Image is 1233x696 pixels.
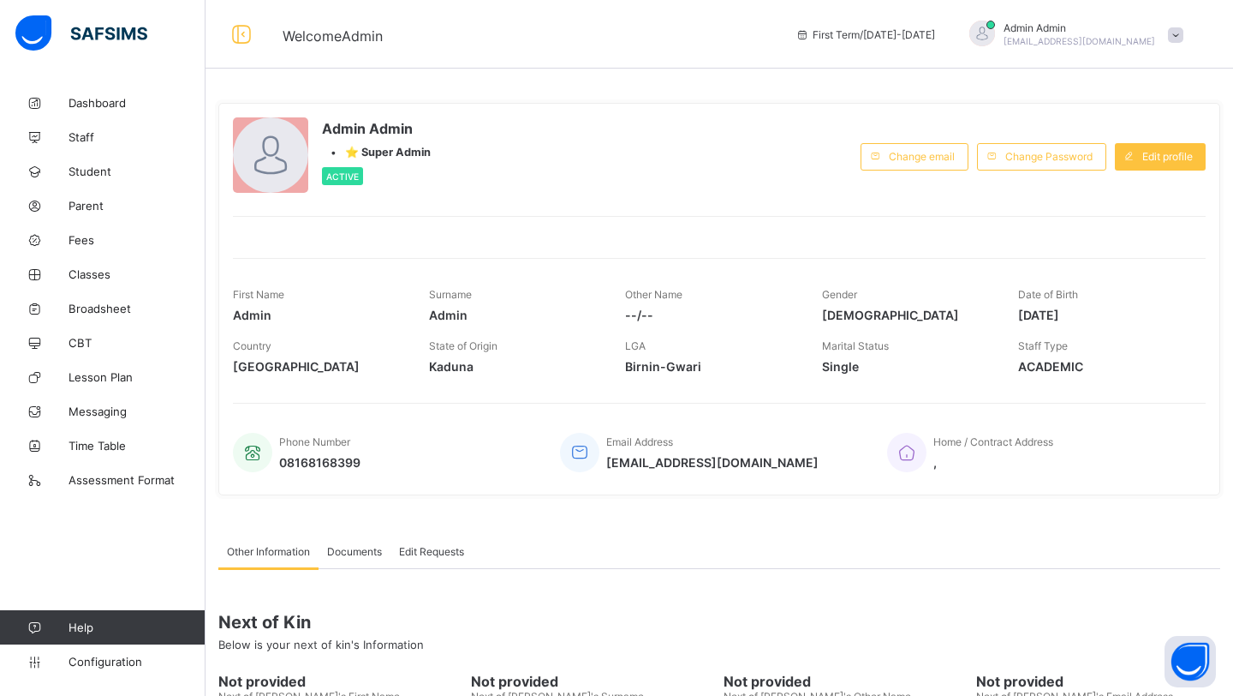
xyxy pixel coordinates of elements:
span: Staff Type [1018,339,1068,352]
span: State of Origin [429,339,497,352]
span: Change email [889,150,955,163]
span: Change Password [1005,150,1093,163]
span: session/term information [795,28,935,41]
span: First Name [233,288,284,301]
span: Active [326,171,359,182]
span: Single [822,359,992,374]
span: Broadsheet [68,302,205,315]
span: CBT [68,336,205,350]
span: Home / Contract Address [933,435,1053,448]
span: Parent [68,199,205,213]
span: Edit Requests [399,545,464,558]
div: AdminAdmin [952,21,1192,49]
div: • [322,146,431,159]
span: ⭐ Super Admin [345,146,431,159]
span: Birnin-Gwari [625,359,795,374]
span: [EMAIL_ADDRESS][DOMAIN_NAME] [606,455,819,470]
span: Student [68,165,205,178]
span: [DEMOGRAPHIC_DATA] [822,308,992,322]
span: Phone Number [279,435,350,448]
span: LGA [625,339,646,352]
span: --/-- [625,308,795,322]
span: Kaduna [429,359,599,374]
span: Surname [429,288,472,301]
span: Help [68,621,205,634]
span: 08168168399 [279,455,360,470]
span: Not provided [471,673,715,690]
span: Dashboard [68,96,205,110]
span: Fees [68,233,205,247]
span: Classes [68,267,205,281]
span: Not provided [976,673,1220,690]
span: Staff [68,130,205,144]
span: Country [233,339,271,352]
span: Messaging [68,405,205,418]
span: Next of Kin [218,612,1220,633]
span: Admin [429,308,599,322]
span: Assessment Format [68,473,205,487]
span: Lesson Plan [68,370,205,384]
span: Edit profile [1142,150,1193,163]
span: Welcome Admin [283,27,383,45]
span: Gender [822,288,857,301]
span: Time Table [68,439,205,453]
span: Admin Admin [1004,21,1155,34]
span: Admin Admin [322,120,431,137]
span: [EMAIL_ADDRESS][DOMAIN_NAME] [1004,36,1155,46]
span: ACADEMIC [1018,359,1188,374]
button: Open asap [1164,636,1216,687]
span: Not provided [724,673,968,690]
span: Admin [233,308,403,322]
span: Date of Birth [1018,288,1078,301]
span: Other Name [625,288,682,301]
span: , [933,455,1053,470]
img: safsims [15,15,147,51]
span: Configuration [68,655,205,669]
span: [DATE] [1018,308,1188,322]
span: Documents [327,545,382,558]
span: Marital Status [822,339,889,352]
span: Email Address [606,435,673,448]
span: Below is your next of kin's Information [218,638,424,651]
span: [GEOGRAPHIC_DATA] [233,359,403,374]
span: Other Information [227,545,310,558]
span: Not provided [218,673,462,690]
